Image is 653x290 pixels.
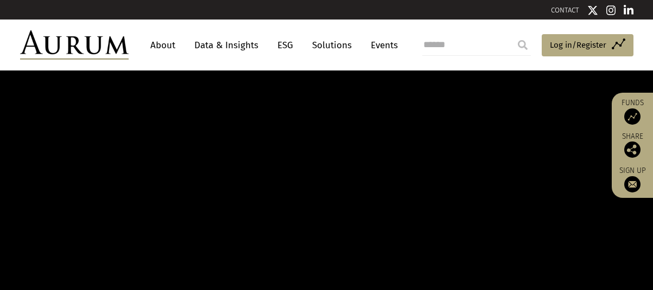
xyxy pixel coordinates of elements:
[272,35,299,55] a: ESG
[624,176,641,192] img: Sign up to our newsletter
[617,166,648,192] a: Sign up
[307,35,357,55] a: Solutions
[606,5,616,16] img: Instagram icon
[20,30,129,60] img: Aurum
[617,133,648,158] div: Share
[617,98,648,125] a: Funds
[587,5,598,16] img: Twitter icon
[624,108,641,125] img: Access Funds
[624,141,641,158] img: Share this post
[551,6,579,14] a: CONTACT
[365,35,398,55] a: Events
[145,35,181,55] a: About
[624,5,633,16] img: Linkedin icon
[512,34,534,56] input: Submit
[550,38,606,51] span: Log in/Register
[542,34,633,57] a: Log in/Register
[189,35,264,55] a: Data & Insights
